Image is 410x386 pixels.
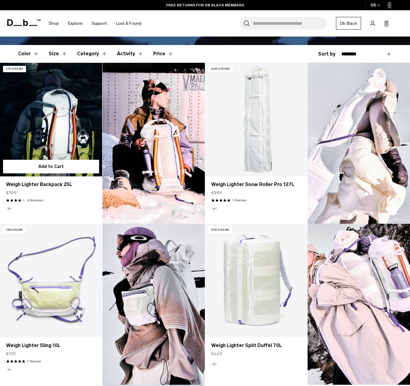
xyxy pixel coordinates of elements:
button: Add to Cart [3,160,99,173]
nav: Main Navigation [44,10,146,37]
p: 2400 grams [208,66,233,72]
a: Support [92,13,107,34]
a: Weigh Lighter Split Duffel 70L [211,342,301,349]
img: Content block image [308,63,410,224]
button: Toggle Filter [18,45,39,63]
a: Weigh Lighter Backpack 25L [6,181,96,188]
span: €159 [6,351,16,357]
a: Weigh Lighter Snow Roller Pro 127L [205,63,307,176]
p: 138 grams [3,227,26,233]
img: Content block image [102,224,205,385]
button: Toggle Filter [117,45,144,63]
a: 6 reviews [27,198,43,203]
img: Content block image [308,224,410,385]
a: Weigh Lighter Sling 10L [6,342,96,349]
a: Weigh Lighter Snow Roller Pro 127L [211,181,301,188]
a: Db Black [336,17,361,30]
span: €399 [6,190,17,196]
p: 470 grams [3,66,26,72]
p: 1300 grams [208,227,232,233]
button: Aurora [211,206,217,211]
img: Content block image [102,63,205,224]
button: Toggle Filter [77,45,107,63]
a: Lost & Found [116,13,141,34]
button: Toggle Filter [49,45,67,63]
a: FREE RETURNS FOR DB BLACK MEMBERS [166,2,244,8]
a: Weigh Lighter Split Duffel 70L [205,224,307,337]
a: 1 reviews [232,198,246,203]
a: Explore [68,13,82,34]
span: €449 [211,351,222,357]
button: Aurora [6,206,11,211]
button: Aurora [6,367,11,372]
a: Shop [49,13,59,34]
button: Aurora [211,362,217,367]
a: 1 reviews [27,359,41,364]
button: Toggle Price [153,45,174,63]
span: €999 [211,190,222,196]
